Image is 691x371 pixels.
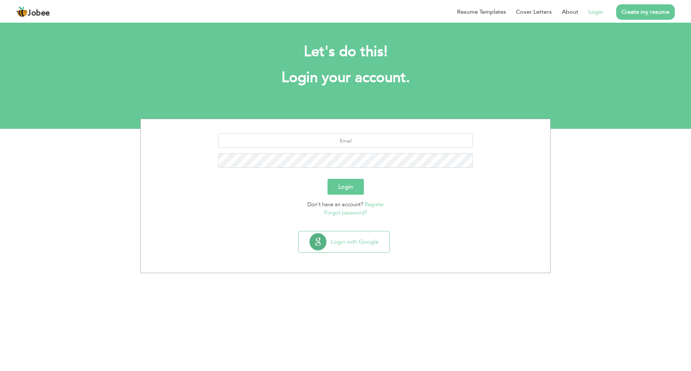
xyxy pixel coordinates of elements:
[516,8,552,16] a: Cover Letters
[28,9,50,17] span: Jobee
[16,6,50,18] a: Jobee
[299,231,389,252] button: Login with Google
[616,4,675,20] a: Create my resume
[324,209,367,216] a: Forgot password?
[588,8,603,16] a: Login
[457,8,506,16] a: Resume Templates
[151,68,540,87] h1: Login your account.
[328,179,364,195] button: Login
[307,201,363,208] span: Don't have an account?
[16,6,28,18] img: jobee.io
[365,201,384,208] a: Register
[562,8,578,16] a: About
[151,42,540,61] h2: Let's do this!
[218,134,473,148] input: Email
